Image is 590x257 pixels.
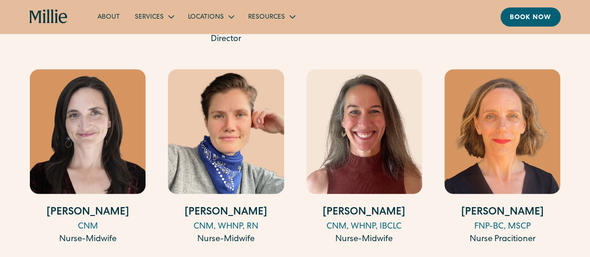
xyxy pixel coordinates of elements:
h4: [PERSON_NAME] [30,205,146,221]
div: CNM, WHNP, RN [168,221,284,233]
h4: [PERSON_NAME] [306,205,422,221]
a: [PERSON_NAME]FNP-BC, MSCPNurse Pracitioner [444,69,560,246]
a: [PERSON_NAME]CNM, WHNP, IBCLCNurse-Midwife [306,69,422,246]
div: Locations [180,9,241,24]
h4: [PERSON_NAME] [168,205,284,221]
a: Book now [500,7,561,27]
div: CNM, WHNP, IBCLC [306,221,422,233]
div: Book now [510,13,551,23]
div: Nurse Pracitioner [444,233,560,246]
a: [PERSON_NAME]CNM, WHNP, RNNurse-Midwife [168,69,284,246]
a: About [90,9,127,24]
div: CNM [30,221,146,233]
a: home [29,9,68,24]
div: Nurse-Midwife [168,233,284,246]
div: Services [135,13,164,22]
a: [PERSON_NAME]CNMNurse-Midwife [30,69,146,246]
h4: [PERSON_NAME] [444,205,560,221]
div: Nurse-Midwife [30,233,146,246]
div: Resources [241,9,302,24]
div: Services [127,9,180,24]
div: Locations [188,13,224,22]
div: FNP-BC, MSCP [444,221,560,233]
div: Nurse-Midwife [306,233,422,246]
div: Resources [248,13,285,22]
